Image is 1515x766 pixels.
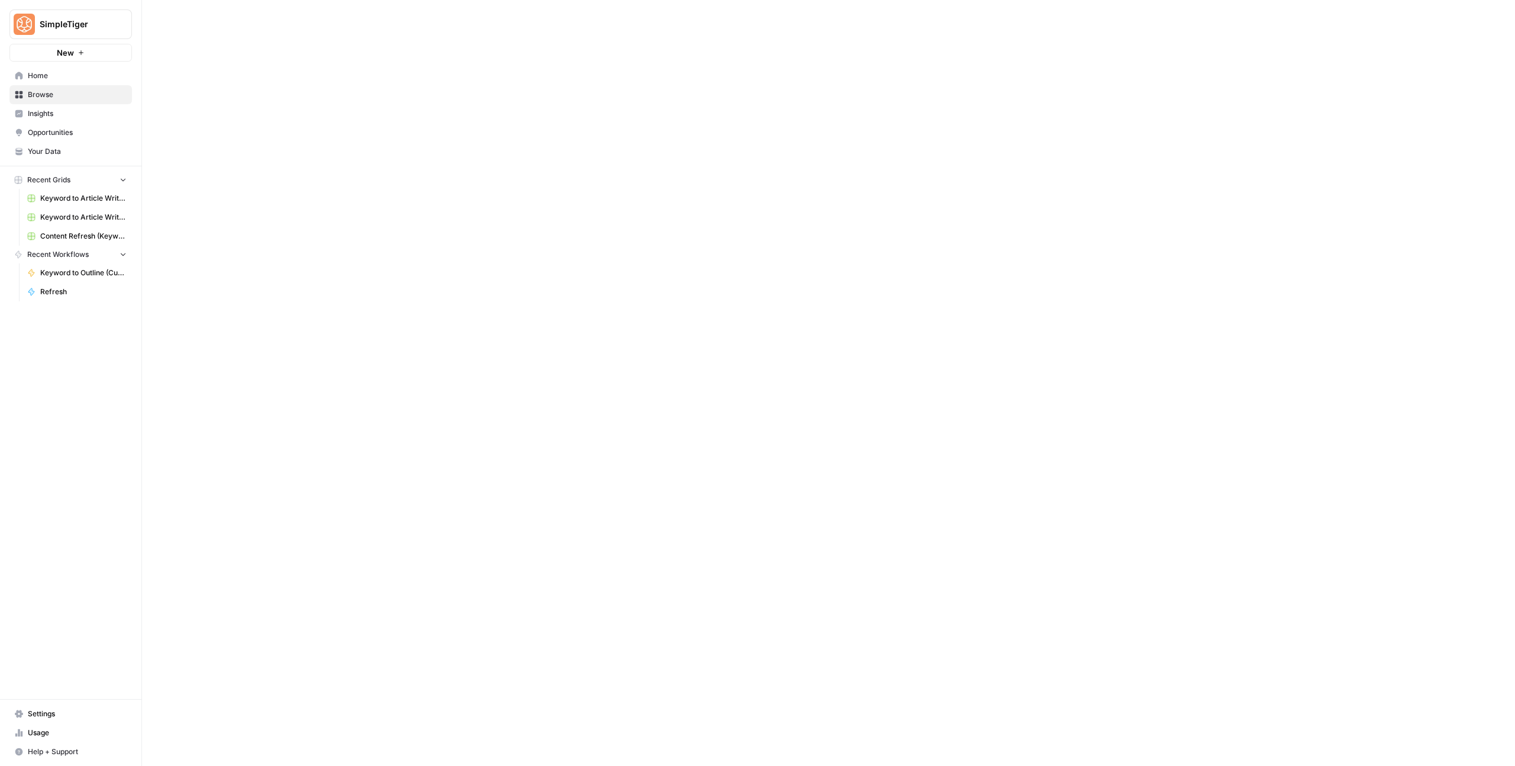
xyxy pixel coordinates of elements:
a: Content Refresh (Keyword -> Outline Recs) [22,227,132,246]
a: Your Data [9,142,132,161]
span: Your Data [28,146,127,157]
button: Help + Support [9,742,132,761]
a: Insights [9,104,132,123]
a: Opportunities [9,123,132,142]
a: Browse [9,85,132,104]
a: Usage [9,723,132,742]
img: SimpleTiger Logo [14,14,35,35]
span: Help + Support [28,746,127,757]
span: Usage [28,728,127,738]
a: Keyword to Article Writer (I-Q) [22,208,132,227]
button: Workspace: SimpleTiger [9,9,132,39]
span: Home [28,70,127,81]
span: SimpleTiger [40,18,111,30]
a: Keyword to Outline (Current) [22,263,132,282]
span: Browse [28,89,127,100]
span: Refresh [40,287,127,297]
span: Insights [28,108,127,119]
span: Recent Workflows [27,249,89,260]
button: Recent Grids [9,171,132,189]
a: Refresh [22,282,132,301]
a: Keyword to Article Writer (A-H) [22,189,132,208]
span: Keyword to Article Writer (A-H) [40,193,127,204]
span: Content Refresh (Keyword -> Outline Recs) [40,231,127,242]
button: Recent Workflows [9,246,132,263]
span: Keyword to Article Writer (I-Q) [40,212,127,223]
span: Recent Grids [27,175,70,185]
span: Opportunities [28,127,127,138]
span: Settings [28,709,127,719]
a: Settings [9,704,132,723]
span: Keyword to Outline (Current) [40,268,127,278]
button: New [9,44,132,62]
span: New [57,47,74,59]
a: Home [9,66,132,85]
